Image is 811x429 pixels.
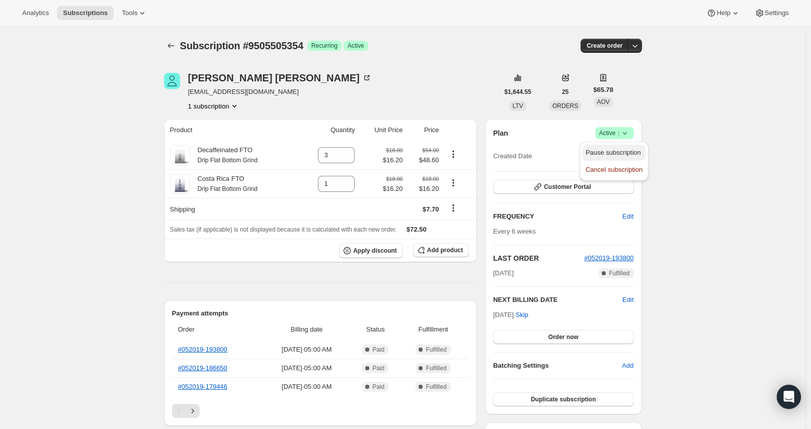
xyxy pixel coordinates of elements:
[63,9,108,17] span: Subscriptions
[544,183,591,191] span: Customer Portal
[493,268,514,278] span: [DATE]
[493,228,536,235] span: Every 6 weeks
[186,404,200,418] button: Next
[122,9,137,17] span: Tools
[311,42,338,50] span: Recurring
[493,311,528,318] span: [DATE] ·
[266,363,348,373] span: [DATE] · 05:00 AM
[622,211,633,222] span: Edit
[423,205,439,213] span: $7.70
[493,295,622,305] h2: NEXT BILLING DATE
[700,6,746,20] button: Help
[426,346,446,354] span: Fulfilled
[586,166,642,173] span: Cancel subscription
[358,119,405,141] th: Unit Price
[353,247,397,255] span: Apply discount
[716,9,730,17] span: Help
[493,330,633,344] button: Order now
[562,88,569,96] span: 25
[493,253,584,263] h2: LAST ORDER
[372,364,384,372] span: Paid
[172,308,469,318] h2: Payment attempts
[170,145,190,165] img: product img
[57,6,114,20] button: Subscriptions
[587,42,622,50] span: Create order
[386,176,402,182] small: $18.00
[409,184,439,194] span: $16.20
[622,361,633,371] span: Add
[372,346,384,354] span: Paid
[413,243,469,257] button: Add product
[609,269,629,277] span: Fulfilled
[493,211,622,222] h2: FREQUENCY
[266,325,348,335] span: Billing date
[505,88,531,96] span: $1,644.55
[584,254,633,262] a: #052019-193800
[348,42,364,50] span: Active
[372,383,384,391] span: Paid
[386,147,402,153] small: $18.00
[581,39,628,53] button: Create order
[616,208,639,225] button: Edit
[383,155,403,165] span: $16.20
[172,318,263,341] th: Order
[599,128,630,138] span: Active
[178,383,227,390] a: #052019-179446
[493,151,532,161] span: Created Date
[164,73,180,89] span: Margaret Medernach
[180,40,303,51] span: Subscription #9505505354
[513,102,523,110] span: LTV
[426,383,446,391] span: Fulfilled
[510,307,534,323] button: Skip
[383,184,403,194] span: $16.20
[618,129,619,137] span: |
[445,177,461,188] button: Product actions
[190,145,258,165] div: Decaffeinated FTO
[298,119,358,141] th: Quantity
[16,6,55,20] button: Analytics
[164,39,178,53] button: Subscriptions
[548,333,579,341] span: Order now
[426,364,446,372] span: Fulfilled
[164,119,299,141] th: Product
[170,174,190,194] img: product img
[422,176,439,182] small: $18.00
[445,149,461,160] button: Product actions
[749,6,795,20] button: Settings
[584,253,633,263] button: #052019-193800
[178,364,227,372] a: #052019-186650
[406,119,442,141] th: Price
[170,226,397,233] span: Sales tax (if applicable) is not displayed because it is calculated with each new order.
[765,9,789,17] span: Settings
[616,358,639,374] button: Add
[190,174,258,194] div: Costa Rica FTO
[445,202,461,213] button: Shipping actions
[339,243,403,258] button: Apply discount
[22,9,49,17] span: Analytics
[493,128,508,138] h2: Plan
[198,157,258,164] small: Drip Flat Bottom Grind
[172,404,469,418] nav: Pagination
[353,325,397,335] span: Status
[116,6,153,20] button: Tools
[531,395,596,403] span: Duplicate subscription
[597,98,609,105] span: AOV
[188,73,372,83] div: [PERSON_NAME] [PERSON_NAME]
[493,180,633,194] button: Customer Portal
[266,345,348,355] span: [DATE] · 05:00 AM
[403,325,463,335] span: Fulfillment
[516,310,528,320] span: Skip
[493,361,622,371] h6: Batching Settings
[777,385,801,409] div: Open Intercom Messenger
[407,226,427,233] span: $72.50
[198,185,258,192] small: Drip Flat Bottom Grind
[552,102,578,110] span: ORDERS
[266,382,348,392] span: [DATE] · 05:00 AM
[164,198,299,220] th: Shipping
[188,101,239,111] button: Product actions
[427,246,463,254] span: Add product
[622,295,633,305] button: Edit
[593,85,613,95] span: $65.78
[188,87,372,97] span: [EMAIL_ADDRESS][DOMAIN_NAME]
